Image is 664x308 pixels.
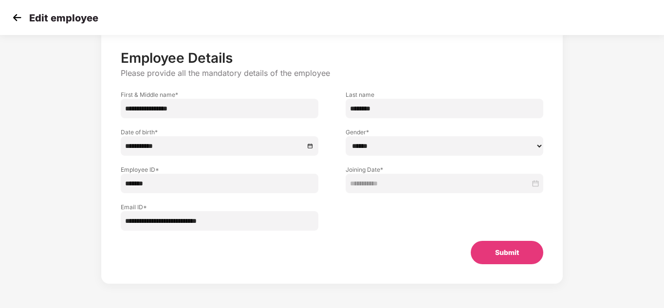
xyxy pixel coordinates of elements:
[471,241,543,264] button: Submit
[10,10,24,25] img: svg+xml;base64,PHN2ZyB4bWxucz0iaHR0cDovL3d3dy53My5vcmcvMjAwMC9zdmciIHdpZHRoPSIzMCIgaGVpZ2h0PSIzMC...
[346,165,543,174] label: Joining Date
[346,128,543,136] label: Gender
[121,68,543,78] p: Please provide all the mandatory details of the employee
[29,12,98,24] p: Edit employee
[121,50,543,66] p: Employee Details
[121,128,318,136] label: Date of birth
[121,91,318,99] label: First & Middle name
[121,203,318,211] label: Email ID
[121,165,318,174] label: Employee ID
[346,91,543,99] label: Last name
